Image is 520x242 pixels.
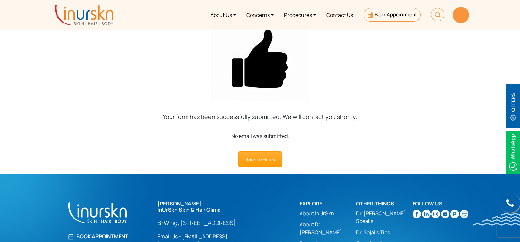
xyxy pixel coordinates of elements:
[506,131,520,174] img: Whatsappicon
[506,84,520,128] img: offerBt
[364,8,421,22] a: Book Appointment
[55,5,113,25] img: inurskn-logo
[431,210,440,218] img: instagram
[67,233,150,240] a: Book Appointment
[157,201,266,213] h2: [PERSON_NAME] - InUrSkn Skin & Hair Clinic
[67,201,128,224] img: inurskn-footer-logo
[460,210,468,218] img: Skin-and-Hair-Clinic
[431,8,444,21] img: HeaderSearch
[506,148,520,156] a: Whatsappicon
[441,210,449,218] img: youtube
[321,3,358,27] a: Contact Us
[356,209,413,225] a: Dr. [PERSON_NAME] Speaks
[238,151,282,167] a: Back To Home
[241,3,279,27] a: Concerns
[300,201,356,207] h2: Explore
[67,234,73,240] img: Book Appointment
[300,209,356,217] a: About InUrSkn
[473,213,520,226] img: bluewave
[157,219,266,227] a: B-Wing, [STREET_ADDRESS]
[205,3,241,27] a: About Us
[457,13,465,17] img: hamLine.svg
[356,201,413,207] h2: Other Things
[413,210,421,218] img: facebook
[450,210,459,218] img: sejal-saheta-dermatologist
[211,16,309,101] img: thank you
[279,3,321,27] a: Procedures
[422,210,431,218] img: linkedin
[300,220,356,236] a: About Dr. [PERSON_NAME]
[356,228,413,236] a: Dr. Sejal's Tips
[413,201,469,207] h2: Follow Us
[375,11,417,18] span: Book Appointment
